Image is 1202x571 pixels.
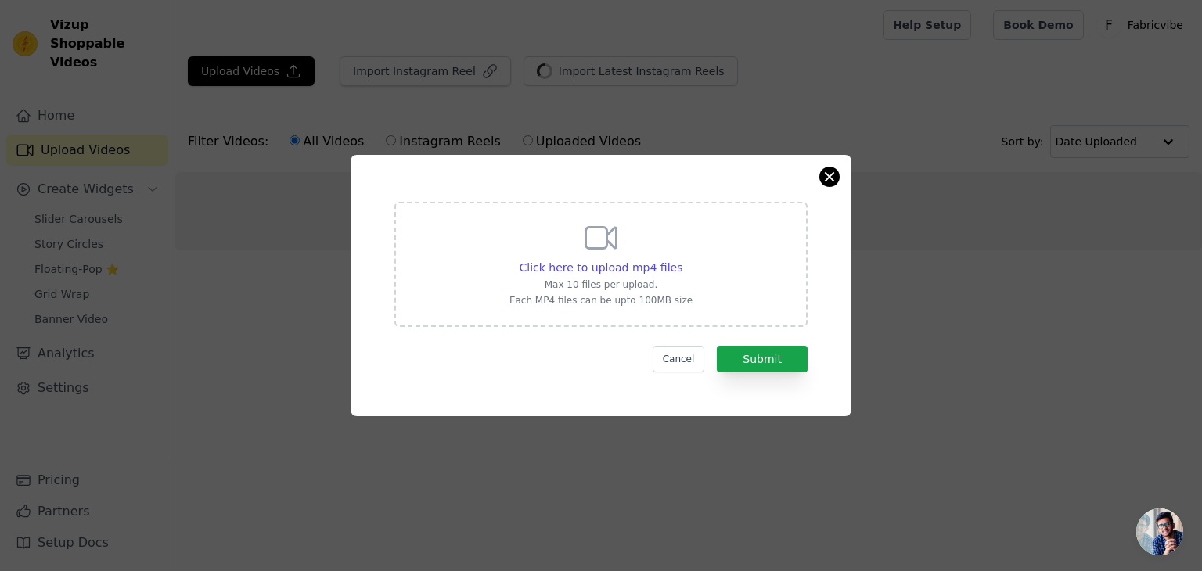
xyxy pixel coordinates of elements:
[717,346,808,372] button: Submit
[509,278,693,291] p: Max 10 files per upload.
[509,294,693,307] p: Each MP4 files can be upto 100MB size
[520,261,683,274] span: Click here to upload mp4 files
[820,167,839,186] button: Close modal
[1136,508,1183,555] a: Open chat
[653,346,705,372] button: Cancel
